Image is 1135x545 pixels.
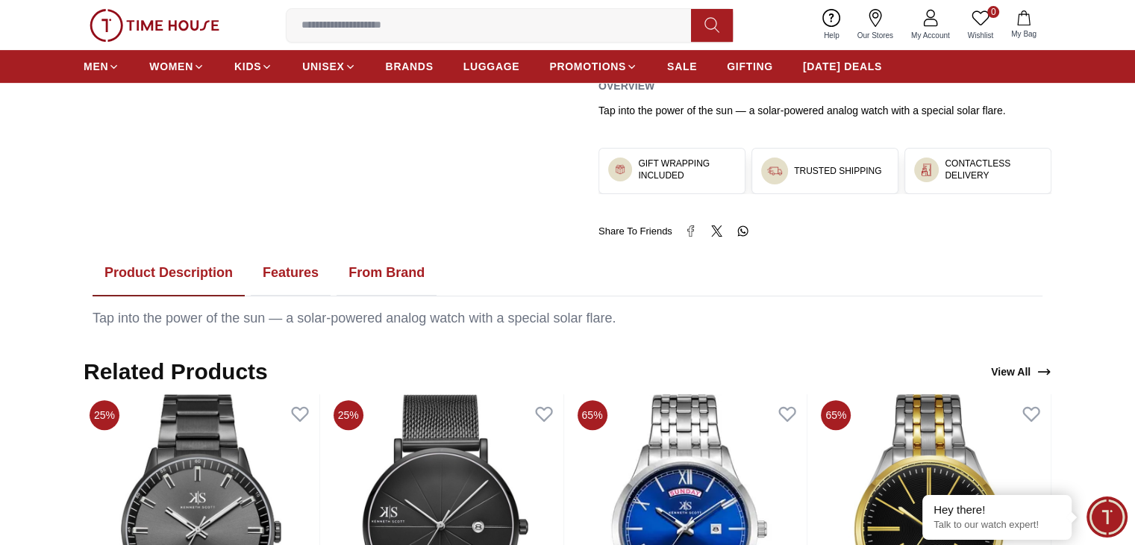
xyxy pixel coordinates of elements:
h3: GIFT WRAPPING INCLUDED [638,158,736,181]
span: 65% [821,400,851,430]
button: From Brand [337,250,437,296]
span: Help [818,30,845,41]
span: 25% [334,400,363,430]
a: MEN [84,53,119,80]
span: 25% [90,400,119,430]
a: [DATE] DEALS [803,53,882,80]
a: Help [815,6,848,44]
span: SALE [667,59,697,74]
img: ... [614,163,626,175]
div: Tap into the power of the sun — a solar-powered analog watch with a special solar flare. [93,308,1042,328]
p: Talk to our watch expert! [934,519,1060,532]
span: My Account [905,30,956,41]
span: MEN [84,59,108,74]
span: GIFTING [727,59,773,74]
span: Share To Friends [598,224,672,239]
span: WOMEN [149,59,193,74]
img: ... [90,9,219,42]
span: Our Stores [851,30,899,41]
img: ... [767,163,782,178]
span: [DATE] DEALS [803,59,882,74]
h2: Overview [598,75,654,97]
a: LUGGAGE [463,53,520,80]
span: 65% [578,400,607,430]
button: Product Description [93,250,245,296]
div: Tap into the power of the sun — a solar-powered analog watch with a special solar flare. [598,103,1051,118]
span: UNISEX [302,59,344,74]
h3: CONTACTLESS DELIVERY [945,158,1042,181]
span: PROMOTIONS [549,59,626,74]
span: Wishlist [962,30,999,41]
span: LUGGAGE [463,59,520,74]
button: My Bag [1002,7,1045,43]
a: SALE [667,53,697,80]
div: Hey there! [934,502,1060,517]
a: WOMEN [149,53,204,80]
div: Chat Widget [1086,496,1128,538]
h3: TRUSTED SHIPPING [794,165,881,177]
a: BRANDS [386,53,434,80]
h2: Related Products [84,358,268,385]
button: Features [251,250,331,296]
span: BRANDS [386,59,434,74]
a: UNISEX [302,53,355,80]
a: Our Stores [848,6,902,44]
span: KIDS [234,59,261,74]
img: ... [920,163,933,176]
a: PROMOTIONS [549,53,637,80]
div: View All [991,364,1051,379]
a: GIFTING [727,53,773,80]
span: My Bag [1005,28,1042,40]
a: KIDS [234,53,272,80]
span: 0 [987,6,999,18]
a: 0Wishlist [959,6,1002,44]
a: View All [988,361,1054,382]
